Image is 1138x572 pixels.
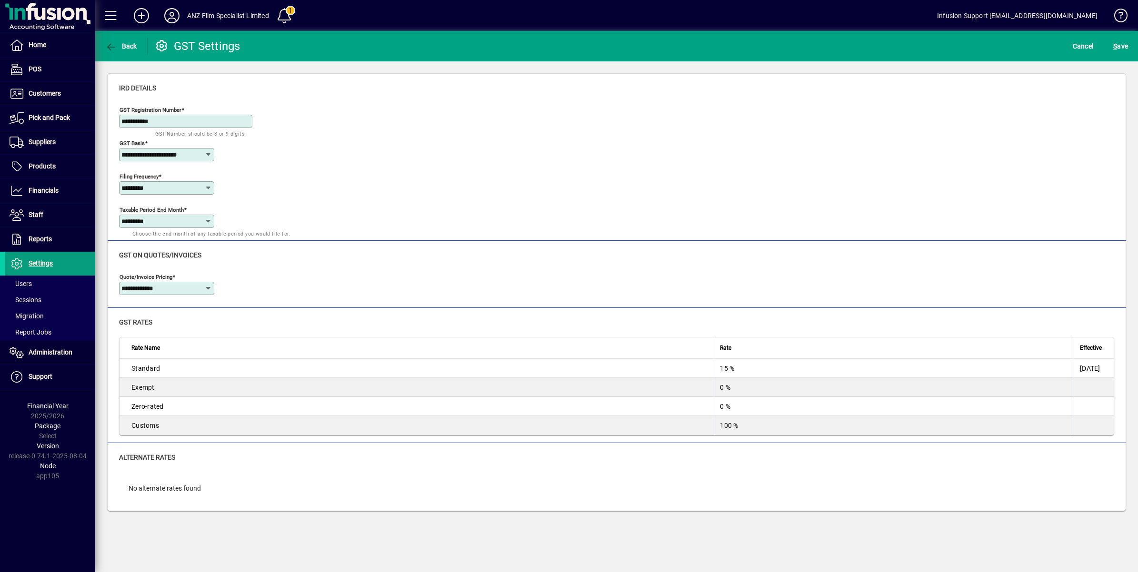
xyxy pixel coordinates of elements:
span: Sessions [10,296,41,304]
span: Financials [29,187,59,194]
span: Back [105,42,137,50]
a: Customers [5,82,95,106]
a: Products [5,155,95,178]
a: Migration [5,308,95,324]
span: POS [29,65,41,73]
button: Profile [157,7,187,24]
a: POS [5,58,95,81]
span: [DATE] [1080,365,1100,372]
a: Financials [5,179,95,203]
span: Rate [720,343,731,353]
div: Infusion Support [EMAIL_ADDRESS][DOMAIN_NAME] [937,8,1098,23]
a: Home [5,33,95,57]
span: Package [35,422,60,430]
span: S [1113,42,1117,50]
span: Home [29,41,46,49]
mat-label: Quote/Invoice pricing [120,274,172,280]
div: Standard [131,364,708,373]
span: Users [10,280,32,287]
span: Version [37,442,59,450]
span: Products [29,162,56,170]
span: Rate Name [131,343,160,353]
span: Reports [29,235,52,243]
mat-label: Taxable period end month [120,207,184,213]
span: Effective [1080,343,1102,353]
span: ave [1113,39,1128,54]
span: IRD details [119,84,156,92]
span: Support [29,373,52,380]
button: Back [103,38,140,55]
mat-hint: GST Number should be 8 or 9 digits [155,128,245,139]
span: Financial Year [27,402,69,410]
a: Pick and Pack [5,106,95,130]
span: GST on quotes/invoices [119,251,201,259]
a: Suppliers [5,130,95,154]
span: Staff [29,211,43,218]
div: No alternate rates found [119,474,1114,503]
a: Report Jobs [5,324,95,340]
button: Cancel [1070,38,1096,55]
a: Staff [5,203,95,227]
app-page-header-button: Back [95,38,148,55]
span: Report Jobs [10,328,51,336]
a: Knowledge Base [1107,2,1126,33]
mat-label: GST Basis [120,140,145,147]
span: Settings [29,259,53,267]
div: 15 % [720,364,1068,373]
span: Node [40,462,56,470]
span: Administration [29,348,72,356]
div: 100 % [720,421,1068,430]
div: Exempt [131,383,708,392]
mat-label: Filing frequency [120,173,159,180]
div: ANZ Film Specialist Limited [187,8,269,23]
div: Zero-rated [131,402,708,411]
div: Customs [131,421,708,430]
div: GST Settings [155,39,240,54]
a: Users [5,276,95,292]
span: Cancel [1073,39,1094,54]
a: Reports [5,227,95,251]
button: Add [126,7,157,24]
span: Customers [29,89,61,97]
mat-hint: Choose the end month of any taxable period you would file for. [132,228,290,239]
span: GST rates [119,318,152,326]
a: Support [5,365,95,389]
span: Suppliers [29,138,56,146]
div: 0 % [720,402,1068,411]
span: Pick and Pack [29,114,70,121]
span: Migration [10,312,44,320]
div: 0 % [720,383,1068,392]
button: Save [1111,38,1130,55]
a: Sessions [5,292,95,308]
mat-label: GST Registration Number [120,107,181,113]
a: Administration [5,341,95,365]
